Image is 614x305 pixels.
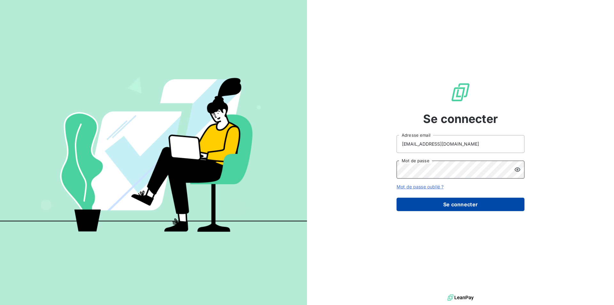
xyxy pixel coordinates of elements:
[447,293,474,302] img: logo
[397,184,444,189] a: Mot de passe oublié ?
[450,82,471,103] img: Logo LeanPay
[397,135,524,153] input: placeholder
[397,198,524,211] button: Se connecter
[423,110,498,127] span: Se connecter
